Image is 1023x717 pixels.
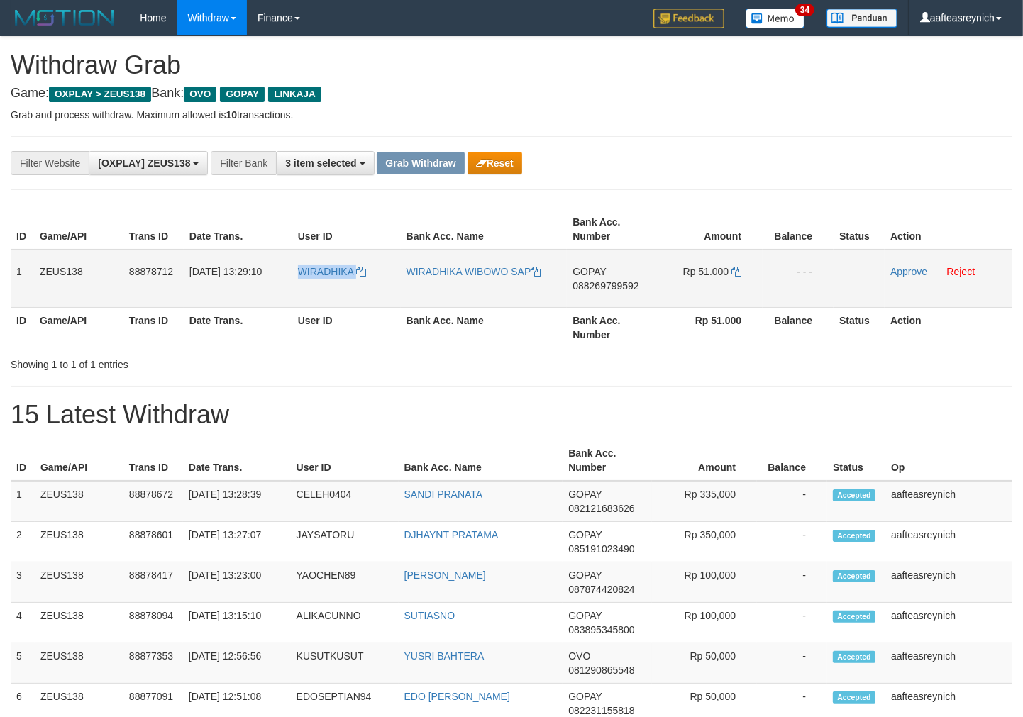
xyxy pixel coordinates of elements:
[885,481,1012,522] td: aafteasreynich
[568,543,634,555] span: Copy 085191023490 to clipboard
[404,610,455,621] a: SUTIASNO
[885,209,1012,250] th: Action
[652,643,757,684] td: Rp 50,000
[568,691,602,702] span: GOPAY
[377,152,464,174] button: Grab Withdraw
[189,266,262,277] span: [DATE] 13:29:10
[401,209,568,250] th: Bank Acc. Name
[885,562,1012,603] td: aafteasreynich
[404,650,485,662] a: YUSRI BAHTERA
[35,522,123,562] td: ZEUS138
[11,307,34,348] th: ID
[652,481,757,522] td: Rp 335,000
[407,266,541,277] a: WIRADHIKA WIBOWO SAP
[291,562,399,603] td: YAOCHEN89
[184,87,216,102] span: OVO
[573,266,606,277] span: GOPAY
[763,209,834,250] th: Balance
[757,481,827,522] td: -
[123,643,183,684] td: 88877353
[34,209,123,250] th: Game/API
[35,440,123,481] th: Game/API
[35,562,123,603] td: ZEUS138
[731,266,741,277] a: Copy 51000 to clipboard
[183,481,291,522] td: [DATE] 13:28:39
[833,691,875,704] span: Accepted
[291,522,399,562] td: JAYSATORU
[123,562,183,603] td: 88878417
[183,522,291,562] td: [DATE] 13:27:07
[834,209,885,250] th: Status
[292,307,401,348] th: User ID
[184,209,292,250] th: Date Trans.
[399,440,563,481] th: Bank Acc. Name
[129,266,173,277] span: 88878712
[11,108,1012,122] p: Grab and process withdraw. Maximum allowed is transactions.
[291,643,399,684] td: KUSUTKUSUT
[833,530,875,542] span: Accepted
[11,401,1012,429] h1: 15 Latest Withdraw
[404,529,499,540] a: DJHAYNT PRATAMA
[652,440,757,481] th: Amount
[11,209,34,250] th: ID
[757,562,827,603] td: -
[683,266,729,277] span: Rp 51.000
[401,307,568,348] th: Bank Acc. Name
[763,307,834,348] th: Balance
[123,522,183,562] td: 88878601
[291,440,399,481] th: User ID
[49,87,151,102] span: OXPLAY > ZEUS138
[35,481,123,522] td: ZEUS138
[757,522,827,562] td: -
[183,603,291,643] td: [DATE] 13:15:10
[291,603,399,643] td: ALIKACUNNO
[757,440,827,481] th: Balance
[404,489,483,500] a: SANDI PRANATA
[276,151,374,175] button: 3 item selected
[98,157,190,169] span: [OXPLAY] ZEUS138
[123,481,183,522] td: 88878672
[404,691,510,702] a: EDO [PERSON_NAME]
[656,307,763,348] th: Rp 51.000
[11,151,89,175] div: Filter Website
[34,250,123,308] td: ZEUS138
[292,209,401,250] th: User ID
[885,440,1012,481] th: Op
[652,522,757,562] td: Rp 350,000
[11,522,35,562] td: 2
[885,307,1012,348] th: Action
[757,603,827,643] td: -
[568,569,602,581] span: GOPAY
[568,503,634,514] span: Copy 082121683626 to clipboard
[89,151,208,175] button: [OXPLAY] ZEUS138
[795,4,814,16] span: 34
[11,440,35,481] th: ID
[653,9,724,28] img: Feedback.jpg
[11,643,35,684] td: 5
[573,280,638,291] span: Copy 088269799592 to clipboard
[757,643,827,684] td: -
[568,650,590,662] span: OVO
[833,489,875,501] span: Accepted
[285,157,356,169] span: 3 item selected
[568,529,602,540] span: GOPAY
[11,51,1012,79] h1: Withdraw Grab
[35,603,123,643] td: ZEUS138
[746,9,805,28] img: Button%20Memo.svg
[11,562,35,603] td: 3
[183,440,291,481] th: Date Trans.
[220,87,265,102] span: GOPAY
[123,307,184,348] th: Trans ID
[11,603,35,643] td: 4
[268,87,321,102] span: LINKAJA
[890,266,927,277] a: Approve
[183,562,291,603] td: [DATE] 13:23:00
[11,7,118,28] img: MOTION_logo.png
[123,440,183,481] th: Trans ID
[567,209,656,250] th: Bank Acc. Number
[183,643,291,684] td: [DATE] 12:56:56
[826,9,897,28] img: panduan.png
[123,603,183,643] td: 88878094
[567,307,656,348] th: Bank Acc. Number
[123,209,184,250] th: Trans ID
